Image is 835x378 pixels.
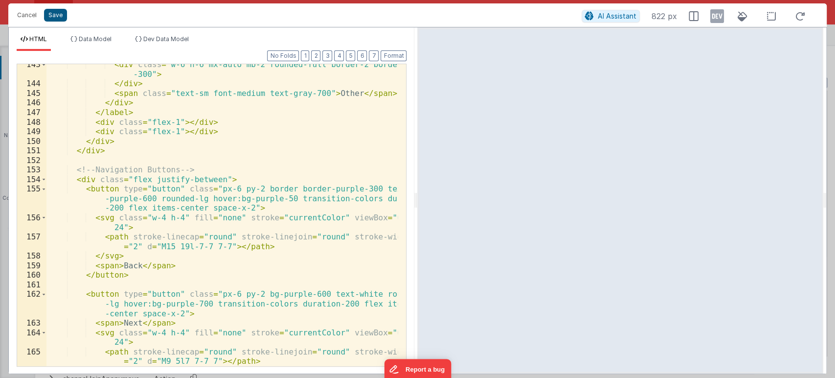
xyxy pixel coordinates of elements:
[301,50,309,61] button: 1
[17,79,46,89] div: 144
[322,50,332,61] button: 3
[311,50,320,61] button: 2
[381,50,406,61] button: Format
[346,50,355,61] button: 5
[44,9,67,22] button: Save
[17,127,46,137] div: 149
[17,118,46,127] div: 148
[17,146,46,156] div: 151
[17,89,46,98] div: 145
[17,289,46,318] div: 162
[17,347,46,366] div: 165
[17,251,46,261] div: 158
[17,98,46,108] div: 146
[267,50,299,61] button: No Folds
[652,10,677,22] span: 822 px
[79,35,112,43] span: Data Model
[17,137,46,146] div: 150
[17,156,46,165] div: 152
[357,50,367,61] button: 6
[29,35,47,43] span: HTML
[17,175,46,185] div: 154
[17,261,46,271] div: 159
[17,318,46,328] div: 163
[17,328,46,347] div: 164
[369,50,379,61] button: 7
[334,50,344,61] button: 4
[17,184,46,213] div: 155
[17,280,46,290] div: 161
[12,8,42,22] button: Cancel
[17,60,46,79] div: 143
[143,35,189,43] span: Dev Data Model
[17,232,46,251] div: 157
[17,165,46,175] div: 153
[598,12,636,20] span: AI Assistant
[17,213,46,232] div: 156
[17,108,46,118] div: 147
[582,10,640,23] button: AI Assistant
[17,270,46,280] div: 160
